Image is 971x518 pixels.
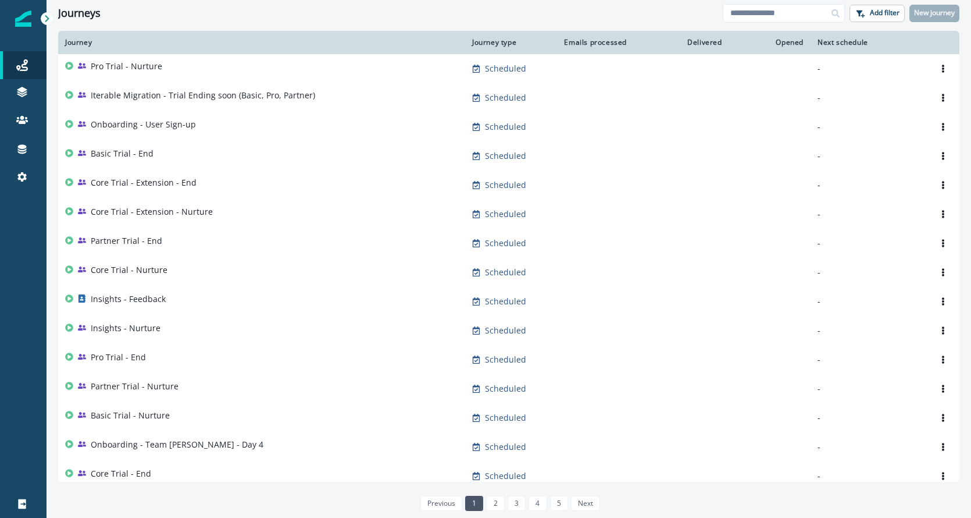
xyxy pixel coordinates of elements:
[91,322,160,334] p: Insights - Nurture
[91,206,213,218] p: Core Trial - Extension - Nurture
[65,38,458,47] div: Journey
[58,171,959,200] a: Core Trial - Extension - EndScheduled--Options
[58,258,959,287] a: Core Trial - NurtureScheduled--Options
[485,325,526,336] p: Scheduled
[818,325,920,336] p: -
[870,9,899,17] p: Add filter
[818,38,920,47] div: Next schedule
[818,237,920,249] p: -
[934,205,952,223] button: Options
[934,176,952,194] button: Options
[818,150,920,162] p: -
[91,439,263,450] p: Onboarding - Team [PERSON_NAME] - Day 4
[58,316,959,345] a: Insights - NurtureScheduled--Options
[91,61,162,72] p: Pro Trial - Nurture
[485,354,526,366] p: Scheduled
[485,412,526,424] p: Scheduled
[485,92,526,104] p: Scheduled
[485,208,526,220] p: Scheduled
[818,296,920,307] p: -
[934,147,952,165] button: Options
[465,496,483,511] a: Page 1 is your current page
[485,441,526,453] p: Scheduled
[818,63,920,74] p: -
[485,470,526,482] p: Scheduled
[818,354,920,366] p: -
[58,54,959,83] a: Pro Trial - NurtureScheduled--Options
[91,119,196,130] p: Onboarding - User Sign-up
[91,148,153,159] p: Basic Trial - End
[934,467,952,485] button: Options
[58,200,959,229] a: Core Trial - Extension - NurtureScheduled--Options
[818,121,920,133] p: -
[818,179,920,191] p: -
[485,296,526,307] p: Scheduled
[934,409,952,427] button: Options
[485,237,526,249] p: Scheduled
[934,89,952,107] button: Options
[58,229,959,258] a: Partner Trial - EndScheduled--Options
[934,118,952,136] button: Options
[914,9,955,17] p: New journey
[91,293,166,305] p: Insights - Feedback
[934,60,952,77] button: Options
[91,235,162,247] p: Partner Trial - End
[91,410,170,421] p: Basic Trial - Nurture
[909,5,959,22] button: New journey
[58,7,101,20] h1: Journeys
[58,345,959,374] a: Pro Trial - EndScheduled--Options
[58,287,959,316] a: Insights - FeedbackScheduled--Options
[818,208,920,220] p: -
[934,351,952,368] button: Options
[485,63,526,74] p: Scheduled
[485,179,526,191] p: Scheduled
[818,267,920,278] p: -
[91,90,315,101] p: Iterable Migration - Trial Ending soon (Basic, Pro, Partner)
[58,432,959,462] a: Onboarding - Team [PERSON_NAME] - Day 4Scheduled--Options
[472,38,545,47] div: Journey type
[559,38,627,47] div: Emails processed
[15,10,31,27] img: Inflection
[934,322,952,339] button: Options
[849,5,905,22] button: Add filter
[818,441,920,453] p: -
[58,83,959,112] a: Iterable Migration - Trial Ending soon (Basic, Pro, Partner)Scheduled--Options
[934,235,952,252] button: Options
[485,150,526,162] p: Scheduled
[58,462,959,491] a: Core Trial - EndScheduled--Options
[818,412,920,424] p: -
[641,38,722,47] div: Delivered
[529,496,547,511] a: Page 4
[818,383,920,395] p: -
[91,264,167,276] p: Core Trial - Nurture
[934,438,952,456] button: Options
[818,470,920,482] p: -
[486,496,504,511] a: Page 2
[934,264,952,281] button: Options
[91,381,179,392] p: Partner Trial - Nurture
[58,374,959,403] a: Partner Trial - NurtureScheduled--Options
[550,496,568,511] a: Page 5
[736,38,804,47] div: Opened
[485,267,526,278] p: Scheduled
[58,403,959,432] a: Basic Trial - NurtureScheduled--Options
[58,141,959,171] a: Basic Trial - EndScheduled--Options
[91,352,146,363] p: Pro Trial - End
[91,177,197,189] p: Core Trial - Extension - End
[91,468,151,480] p: Core Trial - End
[417,496,601,511] ul: Pagination
[571,496,600,511] a: Next page
[508,496,526,511] a: Page 3
[485,383,526,395] p: Scheduled
[485,121,526,133] p: Scheduled
[58,112,959,141] a: Onboarding - User Sign-upScheduled--Options
[934,380,952,398] button: Options
[934,293,952,310] button: Options
[818,92,920,104] p: -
